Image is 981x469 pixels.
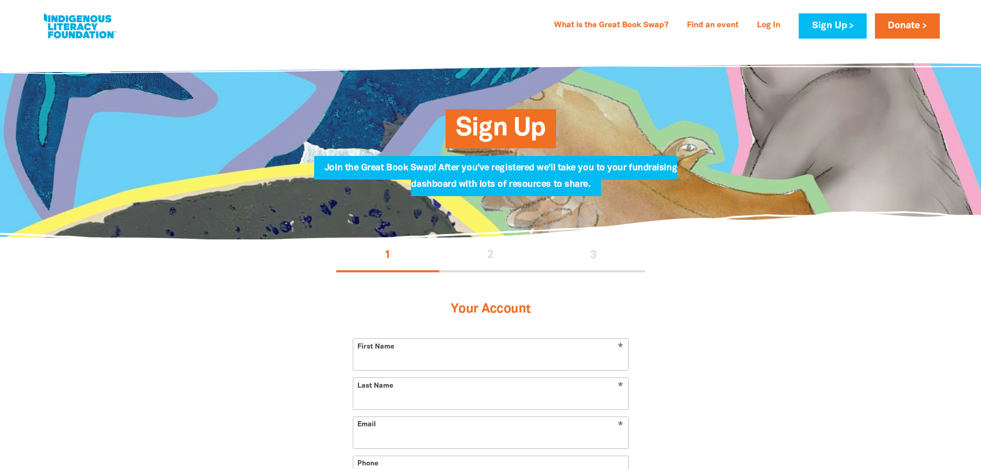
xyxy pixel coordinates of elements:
span: Join the Great Book Swap! After you've registered we'll take you to your fundraising dashboard wi... [324,164,677,196]
a: What is the Great Book Swap? [548,18,675,34]
button: Stage 1 [336,239,439,272]
a: Log In [751,18,786,34]
span: Sign Up [456,117,545,148]
h3: Your Account [353,289,629,330]
a: Sign Up [799,13,866,39]
a: Find an event [681,18,745,34]
a: Donate [875,13,940,39]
